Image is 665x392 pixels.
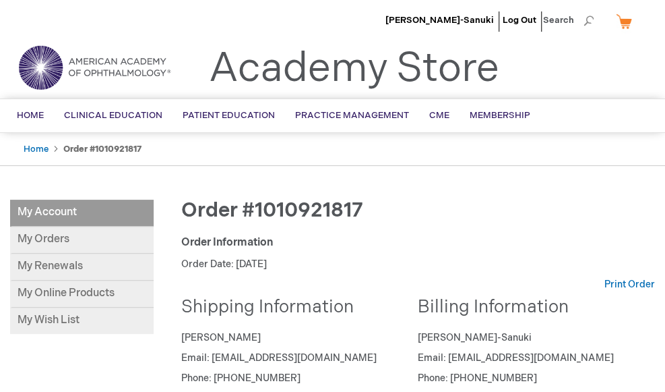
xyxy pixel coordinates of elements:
a: Print Order [604,278,655,291]
span: CME [429,110,449,121]
div: Order Information [181,235,655,251]
span: Search [543,7,594,34]
a: Log Out [503,15,536,26]
a: My Renewals [10,254,154,281]
span: Membership [470,110,530,121]
span: [PERSON_NAME] [181,332,260,343]
a: My Wish List [10,308,154,334]
a: My Online Products [10,281,154,308]
span: Phone: [PHONE_NUMBER] [418,372,537,384]
a: [PERSON_NAME]-Sanuki [385,15,494,26]
span: Home [17,110,44,121]
a: Academy Store [209,45,499,93]
span: Email: [EMAIL_ADDRESS][DOMAIN_NAME] [181,352,376,364]
span: Email: [EMAIL_ADDRESS][DOMAIN_NAME] [418,352,613,364]
p: Order Date: [DATE] [181,258,655,271]
span: Order #1010921817 [181,198,362,223]
span: Phone: [PHONE_NUMBER] [181,372,300,384]
h2: Billing Information [418,298,645,318]
span: [PERSON_NAME]-Sanuki [418,332,532,343]
a: Home [24,144,49,155]
a: My Orders [10,227,154,254]
h2: Shipping Information [181,298,408,318]
strong: Order #1010921817 [63,144,141,155]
